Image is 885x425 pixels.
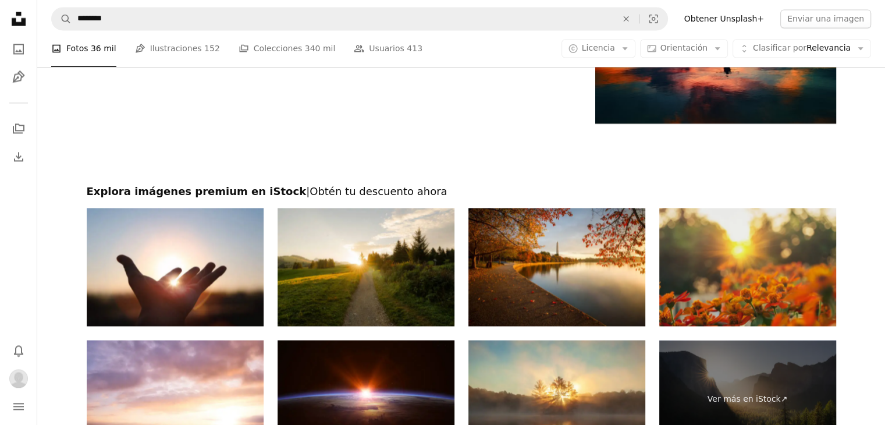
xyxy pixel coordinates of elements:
img: Manos extendidas hacia el sol naciente en el amanecer de Año Nuevo, luz brillante que brilla entr... [87,208,264,326]
button: Licencia [561,40,635,58]
button: Perfil [7,367,30,390]
button: Notificaciones [7,339,30,362]
img: Vibrant orange flower floral soft nature sunbeam blossom in green garden morning time background.... [659,208,836,326]
a: Colecciones [7,117,30,140]
a: Ilustraciones [7,65,30,88]
button: Buscar en Unsplash [52,8,72,30]
a: Colecciones 340 mil [239,30,336,68]
span: Relevancia [753,43,851,55]
button: Orientación [640,40,728,58]
button: Clasificar porRelevancia [733,40,871,58]
span: 152 [204,42,220,55]
span: | Obtén tu descuento ahora [306,185,447,197]
a: Obtener Unsplash+ [677,9,771,28]
img: Washington DC in the fall [468,208,645,326]
img: Hiking path in Seiser Alm at sunrise [278,208,454,326]
a: Usuarios 413 [354,30,422,68]
span: Clasificar por [753,44,806,53]
h2: Explora imágenes premium en iStock [87,185,836,199]
span: 413 [407,42,422,55]
img: Avatar del usuario Ione Rodríguez Uraga [9,369,28,388]
button: Menú [7,395,30,418]
span: 340 mil [305,42,336,55]
span: Orientación [660,44,708,53]
a: Inicio — Unsplash [7,7,30,33]
button: Borrar [613,8,639,30]
a: Historial de descargas [7,145,30,168]
span: Licencia [582,44,615,53]
a: Fotos [7,37,30,61]
button: Enviar una imagen [780,9,871,28]
form: Encuentra imágenes en todo el sitio [51,7,668,30]
a: Ilustraciones 152 [135,30,220,68]
button: Búsqueda visual [639,8,667,30]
